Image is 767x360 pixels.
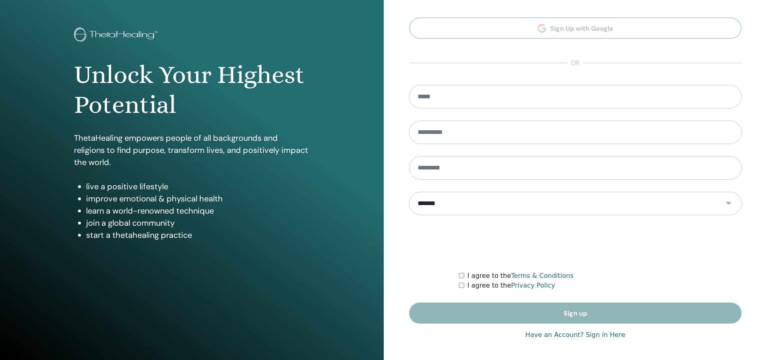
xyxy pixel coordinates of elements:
span: or [567,58,584,68]
iframe: reCAPTCHA [514,227,637,259]
a: Privacy Policy [511,282,555,289]
li: improve emotional & physical health [86,193,309,205]
a: Have an Account? Sign in Here [525,330,625,340]
p: ThetaHealing empowers people of all backgrounds and religions to find purpose, transform lives, a... [74,132,309,168]
h1: Unlock Your Highest Potential [74,60,309,120]
label: I agree to the [467,271,574,281]
li: join a global community [86,217,309,229]
li: learn a world-renowned technique [86,205,309,217]
label: I agree to the [467,281,555,290]
a: Terms & Conditions [511,272,573,280]
li: start a thetahealing practice [86,229,309,241]
li: live a positive lifestyle [86,180,309,193]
